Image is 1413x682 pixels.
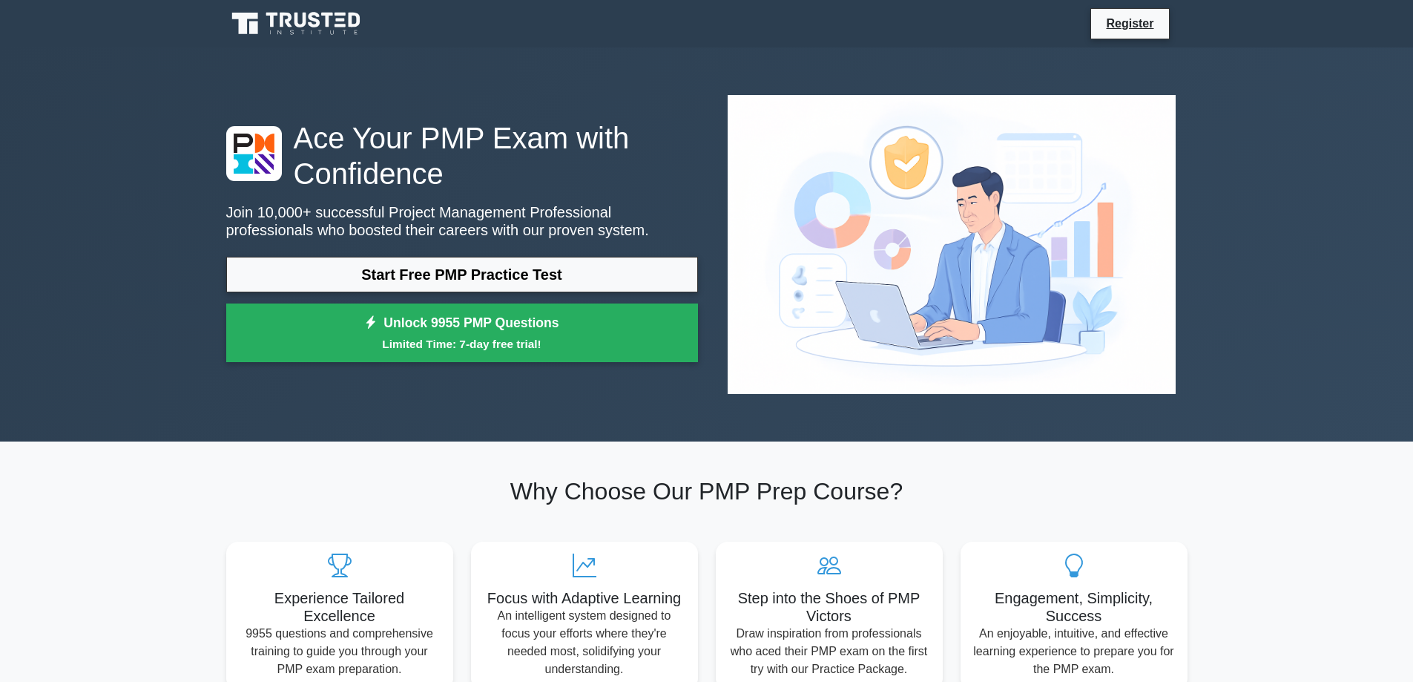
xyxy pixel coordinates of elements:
img: Project Management Professional Preview [716,83,1188,406]
small: Limited Time: 7-day free trial! [245,335,679,353]
h5: Experience Tailored Excellence [238,589,441,625]
p: 9955 questions and comprehensive training to guide you through your PMP exam preparation. [238,625,441,678]
p: Draw inspiration from professionals who aced their PMP exam on the first try with our Practice Pa... [728,625,931,678]
p: Join 10,000+ successful Project Management Professional professionals who boosted their careers w... [226,203,698,239]
p: An intelligent system designed to focus your efforts where they're needed most, solidifying your ... [483,607,686,678]
h5: Step into the Shoes of PMP Victors [728,589,931,625]
a: Register [1097,14,1162,33]
h5: Focus with Adaptive Learning [483,589,686,607]
a: Unlock 9955 PMP QuestionsLimited Time: 7-day free trial! [226,304,698,363]
a: Start Free PMP Practice Test [226,257,698,292]
h1: Ace Your PMP Exam with Confidence [226,120,698,191]
h2: Why Choose Our PMP Prep Course? [226,477,1188,505]
h5: Engagement, Simplicity, Success [972,589,1176,625]
p: An enjoyable, intuitive, and effective learning experience to prepare you for the PMP exam. [972,625,1176,678]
